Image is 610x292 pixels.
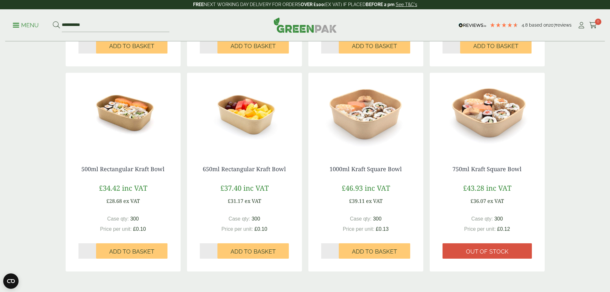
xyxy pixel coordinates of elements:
span: Price per unit: [464,226,496,232]
span: Price per unit: [221,226,253,232]
img: 2723008 750ml Square Kraft Bowl with Sushi Contents [430,73,545,153]
i: Cart [589,22,597,29]
i: My Account [577,22,585,29]
span: inc VAT [243,183,269,193]
img: 2723009 1000ml Square Kraft Bowl with Sushi contents [308,73,423,153]
span: inc VAT [486,183,511,193]
span: £28.68 [106,197,122,204]
a: Menu [13,21,39,28]
a: 1000ml Kraft Square Bowl [329,165,402,173]
span: £0.10 [255,226,267,232]
img: GreenPak Supplies [273,17,337,33]
span: £37.40 [220,183,241,193]
span: £31.17 [228,197,243,204]
span: Add to Basket [231,248,276,255]
strong: FREE [193,2,204,7]
span: Price per unit: [343,226,374,232]
img: 650ml Rectangular Kraft Bowl with food contents [187,73,302,153]
span: reviews [556,22,572,28]
span: 300 [130,216,139,221]
span: £39.11 [349,197,365,204]
span: Based on [529,22,549,28]
span: Add to Basket [231,43,276,50]
button: Add to Basket [217,38,289,54]
span: £0.12 [497,226,510,232]
span: Add to Basket [109,43,154,50]
a: Out of stock [443,243,532,259]
button: Open CMP widget [3,273,19,289]
strong: BEFORE 2 pm [366,2,394,7]
div: 4.79 Stars [490,22,518,28]
button: Add to Basket [339,38,410,54]
span: ex VAT [366,197,383,204]
span: Case qty: [107,216,129,221]
button: Add to Basket [96,243,167,259]
span: 300 [252,216,260,221]
button: Add to Basket [96,38,167,54]
span: Add to Basket [352,43,397,50]
span: Add to Basket [109,248,154,255]
a: 500ml Rectangular Kraft Bowl [81,165,165,173]
img: 500ml Rectangular Kraft Bowl with food contents [66,73,181,153]
span: £36.07 [470,197,486,204]
span: Out of stock [466,248,508,255]
span: Add to Basket [352,248,397,255]
span: Case qty: [350,216,372,221]
span: £0.10 [133,226,146,232]
span: £34.42 [99,183,120,193]
span: Case qty: [229,216,250,221]
span: inc VAT [122,183,147,193]
span: £0.13 [376,226,389,232]
span: 207 [549,22,556,28]
a: 650ml Rectangular Kraft Bowl [203,165,286,173]
span: Add to Basket [473,43,518,50]
button: Add to Basket [339,243,410,259]
span: ex VAT [245,197,261,204]
span: 0 [595,19,601,25]
span: inc VAT [365,183,390,193]
button: Add to Basket [217,243,289,259]
span: ex VAT [123,197,140,204]
a: 750ml Kraft Square Bowl [452,165,522,173]
span: 300 [373,216,382,221]
span: Price per unit: [100,226,132,232]
a: 0 [589,21,597,30]
span: £43.28 [463,183,484,193]
p: Menu [13,21,39,29]
span: 4.8 [522,22,529,28]
span: ex VAT [487,197,504,204]
img: REVIEWS.io [459,23,486,28]
span: £46.93 [342,183,363,193]
a: See T&C's [396,2,417,7]
span: Case qty: [471,216,493,221]
strong: OVER £100 [301,2,324,7]
button: Add to Basket [460,38,532,54]
span: 300 [494,216,503,221]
